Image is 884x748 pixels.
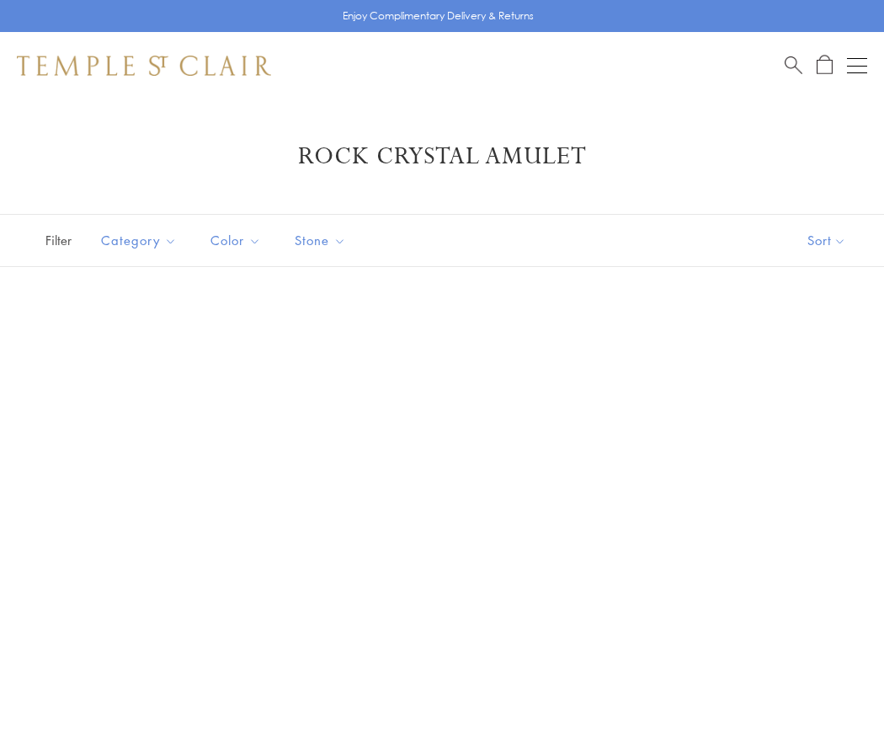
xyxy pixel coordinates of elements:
[282,222,359,259] button: Stone
[286,230,359,251] span: Stone
[93,230,189,251] span: Category
[88,222,189,259] button: Category
[198,222,274,259] button: Color
[847,56,867,76] button: Open navigation
[17,56,271,76] img: Temple St. Clair
[202,230,274,251] span: Color
[42,142,842,172] h1: Rock Crystal Amulet
[785,55,802,76] a: Search
[817,55,833,76] a: Open Shopping Bag
[770,215,884,266] button: Show sort by
[343,8,534,24] p: Enjoy Complimentary Delivery & Returns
